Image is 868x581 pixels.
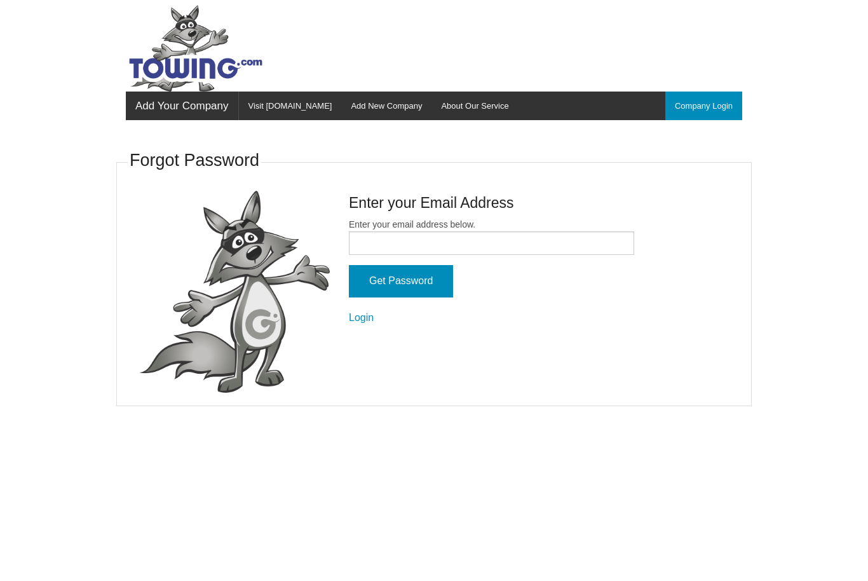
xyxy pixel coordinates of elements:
input: Enter your email address below. [349,231,634,255]
a: Company Login [665,92,742,120]
a: Login [349,312,374,323]
h4: Enter your Email Address [349,193,634,213]
a: Visit [DOMAIN_NAME] [239,92,342,120]
input: Get Password [349,265,453,297]
a: About Our Service [431,92,518,120]
h3: Forgot Password [130,149,259,173]
a: Add Your Company [126,92,238,120]
a: Add New Company [341,92,431,120]
img: Towing.com Logo [126,5,266,92]
label: Enter your email address below. [349,218,634,255]
img: fox-Presenting.png [139,191,330,393]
